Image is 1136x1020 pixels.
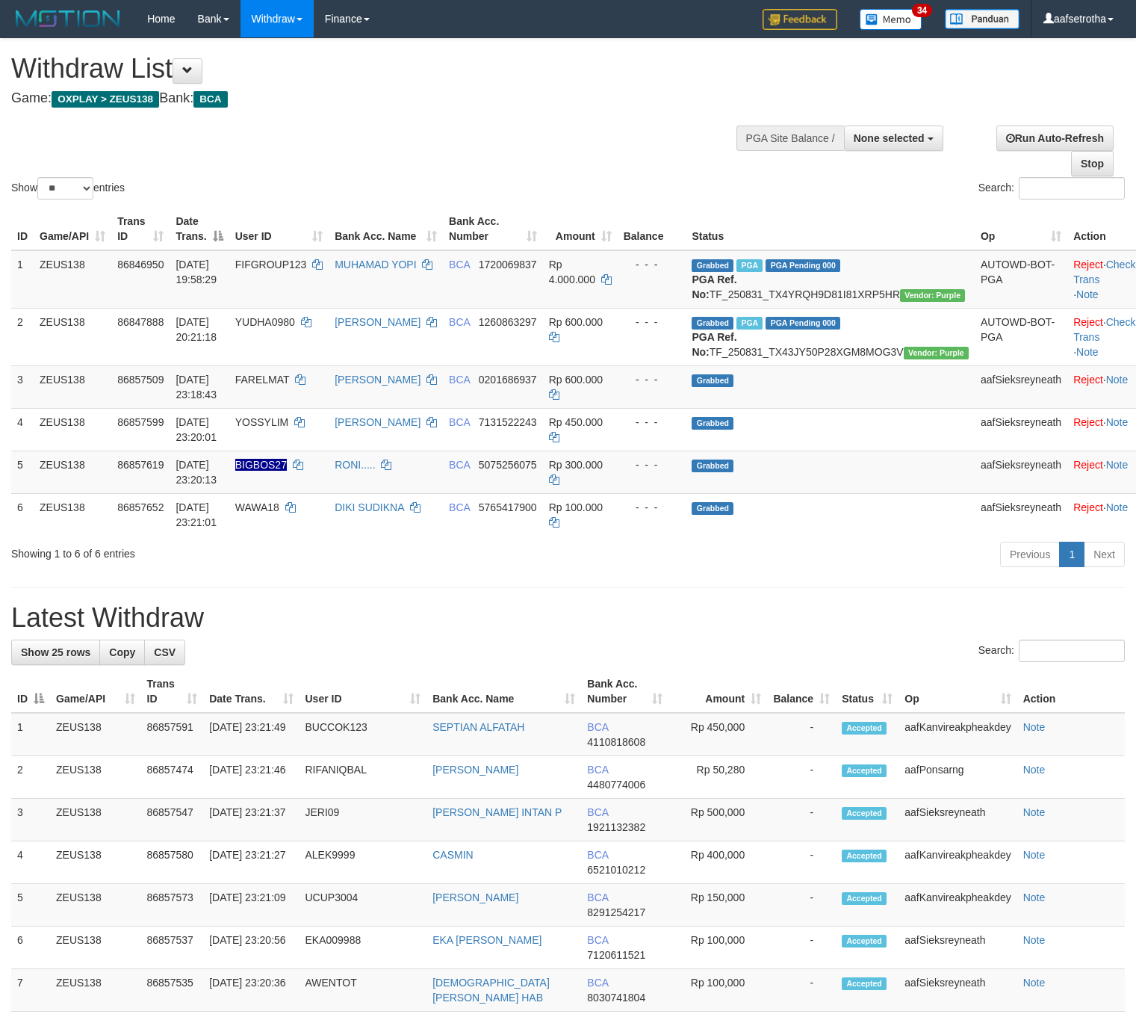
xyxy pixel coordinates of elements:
td: aafSieksreyneath [898,927,1016,969]
span: BCA [449,259,470,271]
span: Copy 8030741804 to clipboard [587,992,645,1004]
td: aafSieksreyneath [975,451,1067,493]
a: Reject [1073,459,1103,471]
a: Note [1076,288,1099,300]
span: Accepted [842,935,887,948]
td: aafSieksreyneath [898,969,1016,1012]
a: Check Trans [1073,259,1135,285]
div: - - - [624,457,680,472]
span: Rp 4.000.000 [549,259,595,285]
th: Amount: activate to sort column ascending [668,670,767,713]
td: [DATE] 23:21:27 [203,841,299,884]
th: ID [11,208,34,250]
td: 4 [11,408,34,451]
a: Stop [1071,151,1114,176]
span: None selected [854,132,925,144]
b: PGA Ref. No: [692,331,736,358]
td: 2 [11,308,34,365]
th: Trans ID: activate to sort column ascending [141,670,204,713]
span: YOSSYLIM [235,416,289,428]
a: Check Trans [1073,316,1135,343]
span: BCA [449,416,470,428]
td: EKA009988 [299,927,427,969]
span: Accepted [842,807,887,820]
td: - [767,884,836,927]
th: ID: activate to sort column descending [11,670,50,713]
span: 86857652 [117,501,164,513]
button: None selected [844,126,943,151]
td: 86857537 [141,927,204,969]
a: Note [1106,416,1129,428]
span: YUDHA0980 [235,316,295,328]
th: Amount: activate to sort column ascending [543,208,618,250]
td: - [767,799,836,841]
div: - - - [624,500,680,515]
td: aafKanvireakpheakdey [898,841,1016,884]
span: BCA [587,806,608,818]
a: CSV [144,640,185,665]
span: Nama rekening ada tanda titik/strip, harap diedit [235,459,287,471]
span: Grabbed [692,460,733,472]
td: 86857591 [141,713,204,756]
span: [DATE] 23:20:13 [176,459,217,486]
span: Copy 1260863297 to clipboard [479,316,537,328]
a: Note [1106,501,1129,513]
label: Search: [978,177,1125,200]
span: Copy 1720069837 to clipboard [479,259,537,271]
td: - [767,713,836,756]
a: Note [1023,721,1046,733]
span: Grabbed [692,259,733,272]
span: Copy 5075256075 to clipboard [479,459,537,471]
span: BCA [449,501,470,513]
td: 6 [11,493,34,536]
div: - - - [624,257,680,272]
th: Status [686,208,975,250]
span: Accepted [842,892,887,905]
span: BCA [193,91,227,108]
span: BCA [449,374,470,386]
span: 86857509 [117,374,164,386]
span: Accepted [842,722,887,735]
span: BCA [587,891,608,903]
span: Rp 100.000 [549,501,603,513]
span: Grabbed [692,417,733,430]
td: [DATE] 23:21:46 [203,756,299,799]
span: Copy 5765417900 to clipboard [479,501,537,513]
a: Note [1023,977,1046,989]
td: ALEK9999 [299,841,427,884]
span: OXPLAY > ZEUS138 [52,91,159,108]
td: 4 [11,841,50,884]
span: Accepted [842,977,887,990]
th: Date Trans.: activate to sort column descending [170,208,229,250]
th: Game/API: activate to sort column ascending [50,670,141,713]
span: Copy 7131522243 to clipboard [479,416,537,428]
td: ZEUS138 [50,841,141,884]
td: ZEUS138 [50,884,141,927]
td: 5 [11,451,34,493]
td: 86857580 [141,841,204,884]
span: BCA [449,459,470,471]
a: [PERSON_NAME] [335,316,420,328]
th: User ID: activate to sort column ascending [299,670,427,713]
span: Accepted [842,850,887,862]
td: 1 [11,250,34,309]
span: Copy 8291254217 to clipboard [587,906,645,918]
a: [PERSON_NAME] [335,374,420,386]
td: ZEUS138 [34,493,111,536]
a: [PERSON_NAME] [432,764,518,776]
span: [DATE] 19:58:29 [176,259,217,285]
span: BCA [587,934,608,946]
span: Rp 450.000 [549,416,603,428]
a: Reject [1073,416,1103,428]
span: BCA [449,316,470,328]
td: ZEUS138 [34,308,111,365]
a: [DEMOGRAPHIC_DATA][PERSON_NAME] HAB [432,977,550,1004]
a: RONI..... [335,459,375,471]
a: Show 25 rows [11,640,100,665]
b: PGA Ref. No: [692,273,736,300]
td: - [767,927,836,969]
th: Status: activate to sort column ascending [836,670,898,713]
td: aafKanvireakpheakdey [898,884,1016,927]
td: UCUP3004 [299,884,427,927]
td: 7 [11,969,50,1012]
